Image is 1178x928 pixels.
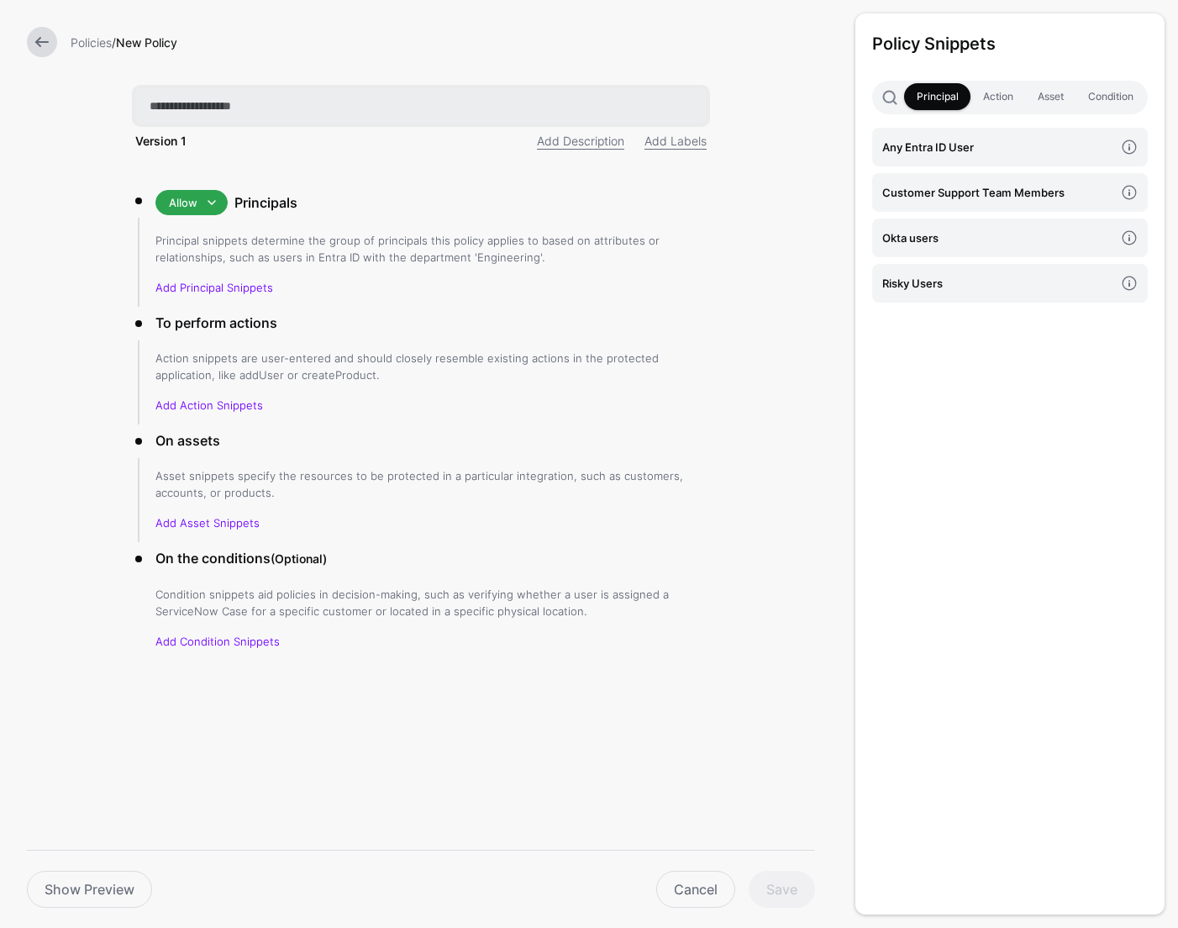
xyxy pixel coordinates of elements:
h3: Principals [234,192,707,213]
h3: On assets [155,430,707,451]
a: Add Description [537,134,624,148]
h4: Okta users [882,229,1114,247]
p: Asset snippets specify the resources to be protected in a particular integration, such as custome... [155,467,707,501]
a: Add Condition Snippets [155,635,280,648]
h3: To perform actions [155,313,707,333]
span: Allow [169,196,197,209]
h3: Policy Snippets [872,30,1148,57]
h4: Any Entra ID User [882,138,1114,156]
p: Action snippets are user-entered and should closely resemble existing actions in the protected ap... [155,350,707,383]
a: Add Principal Snippets [155,281,273,294]
p: Principal snippets determine the group of principals this policy applies to based on attributes o... [155,232,707,266]
a: Principal [904,83,970,110]
a: Show Preview [27,871,152,908]
small: (Optional) [271,551,327,566]
p: Condition snippets aid policies in decision-making, such as verifying whether a user is assigned ... [155,586,707,620]
h4: Risky Users [882,274,1114,293]
div: / [64,34,822,51]
strong: New Policy [116,35,177,50]
a: Policies [71,35,112,50]
h3: On the conditions [155,548,707,569]
a: Cancel [656,871,735,908]
a: Add Labels [644,134,707,148]
a: Add Action Snippets [155,398,263,412]
a: Asset [1025,83,1075,110]
a: Action [970,83,1025,110]
strong: Version 1 [135,134,187,148]
a: Condition [1075,83,1145,110]
a: Add Asset Snippets [155,516,260,530]
h4: Customer Support Team Members [882,183,1114,202]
